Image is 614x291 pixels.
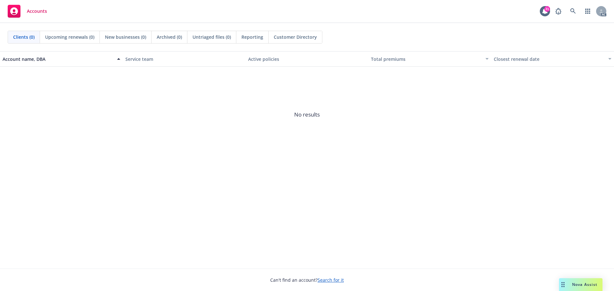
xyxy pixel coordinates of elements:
span: Upcoming renewals (0) [45,34,94,40]
span: New businesses (0) [105,34,146,40]
span: Accounts [27,9,47,14]
button: Service team [123,51,246,67]
span: Clients (0) [13,34,35,40]
a: Report a Bug [552,5,565,18]
span: Can't find an account? [270,277,344,283]
button: Closest renewal date [491,51,614,67]
div: Service team [125,56,243,62]
span: Archived (0) [157,34,182,40]
span: Reporting [241,34,263,40]
div: Total premiums [371,56,482,62]
button: Active policies [246,51,368,67]
div: Closest renewal date [494,56,604,62]
div: Account name, DBA [3,56,113,62]
span: Customer Directory [274,34,317,40]
button: Nova Assist [559,278,602,291]
span: Nova Assist [572,282,597,287]
a: Accounts [5,2,50,20]
div: Active policies [248,56,366,62]
a: Search [567,5,579,18]
button: Total premiums [368,51,491,67]
a: Search for it [318,277,344,283]
span: Untriaged files (0) [193,34,231,40]
div: Drag to move [559,278,567,291]
div: 31 [544,6,550,12]
a: Switch app [581,5,594,18]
